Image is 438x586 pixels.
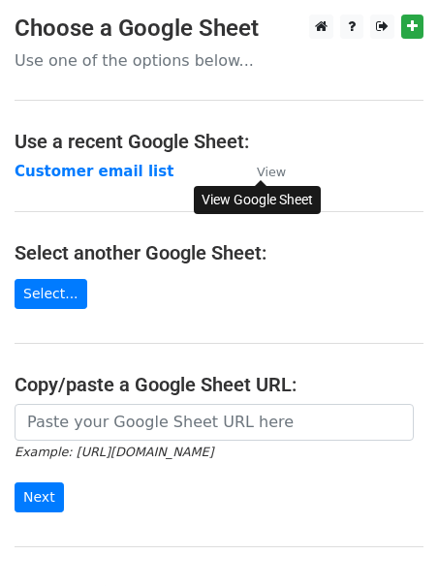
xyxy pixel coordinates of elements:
a: Select... [15,279,87,309]
h4: Copy/paste a Google Sheet URL: [15,373,423,396]
div: View Google Sheet [194,186,321,214]
a: View [237,163,286,180]
p: Use one of the options below... [15,50,423,71]
iframe: Chat Widget [341,493,438,586]
input: Paste your Google Sheet URL here [15,404,414,441]
a: Customer email list [15,163,173,180]
small: View [257,165,286,179]
input: Next [15,482,64,512]
h4: Select another Google Sheet: [15,241,423,264]
h4: Use a recent Google Sheet: [15,130,423,153]
small: Example: [URL][DOMAIN_NAME] [15,445,213,459]
h3: Choose a Google Sheet [15,15,423,43]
